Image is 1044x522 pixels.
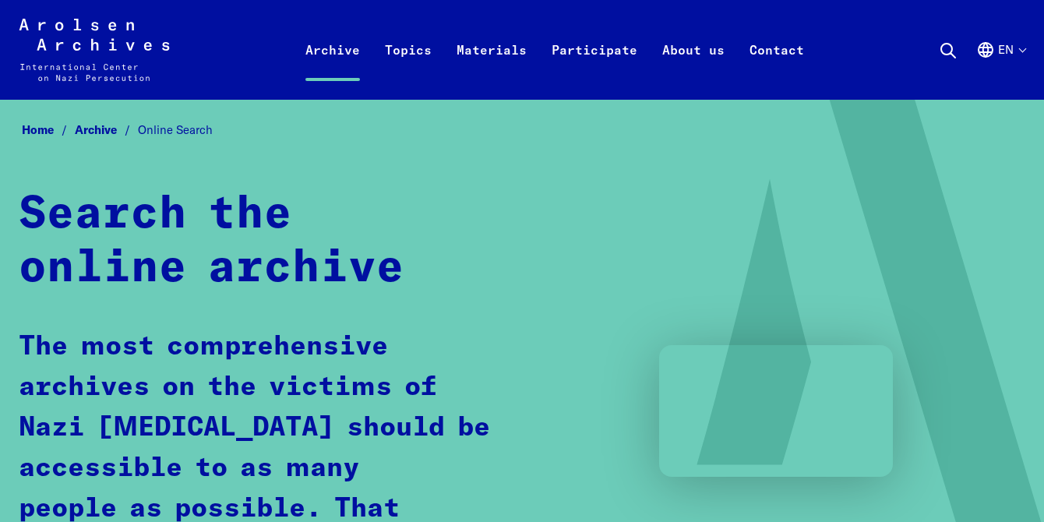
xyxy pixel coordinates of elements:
a: About us [650,37,737,100]
nav: Primary [293,19,817,81]
a: Archive [293,37,372,100]
a: Participate [539,37,650,100]
a: Topics [372,37,444,100]
button: English, language selection [976,41,1025,97]
a: Materials [444,37,539,100]
a: Contact [737,37,817,100]
a: Home [22,122,75,137]
strong: Search the online archive [19,192,404,291]
nav: Breadcrumb [19,118,1025,142]
span: Online Search [138,122,213,137]
a: Archive [75,122,138,137]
